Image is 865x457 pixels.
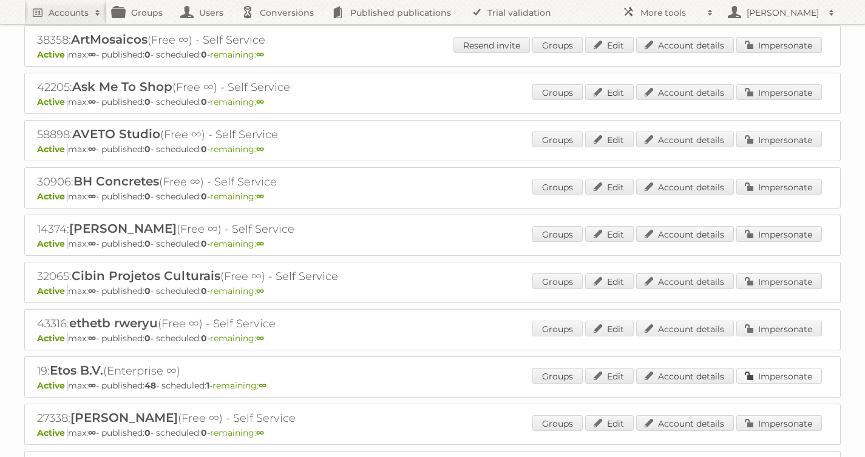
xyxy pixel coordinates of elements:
[210,49,264,60] span: remaining:
[636,321,734,336] a: Account details
[88,238,96,249] strong: ∞
[201,96,207,107] strong: 0
[585,415,634,431] a: Edit
[210,333,264,344] span: remaining:
[37,238,68,249] span: Active
[201,144,207,155] strong: 0
[37,32,462,48] h2: 38358: (Free ∞) - Self Service
[144,238,151,249] strong: 0
[640,7,701,19] h2: More tools
[88,144,96,155] strong: ∞
[69,316,158,330] span: ethetb rweryu
[636,226,734,242] a: Account details
[210,144,264,155] span: remaining:
[144,191,151,202] strong: 0
[201,191,207,202] strong: 0
[636,415,734,431] a: Account details
[736,368,822,384] a: Impersonate
[636,132,734,147] a: Account details
[37,363,462,379] h2: 19: (Enterprise ∞)
[72,269,220,283] span: Cibin Projetos Culturais
[532,368,583,384] a: Groups
[585,321,634,336] a: Edit
[72,127,160,141] span: AVETO Studio
[37,49,828,60] p: max: - published: - scheduled: -
[88,49,96,60] strong: ∞
[37,238,828,249] p: max: - published: - scheduled: -
[144,96,151,107] strong: 0
[201,238,207,249] strong: 0
[88,285,96,296] strong: ∞
[37,285,828,296] p: max: - published: - scheduled: -
[636,368,734,384] a: Account details
[736,132,822,147] a: Impersonate
[736,84,822,100] a: Impersonate
[532,84,583,100] a: Groups
[37,380,828,391] p: max: - published: - scheduled: -
[88,427,96,438] strong: ∞
[72,79,172,94] span: Ask Me To Shop
[37,191,68,202] span: Active
[736,37,822,53] a: Impersonate
[144,380,156,391] strong: 48
[256,96,264,107] strong: ∞
[532,321,583,336] a: Groups
[37,144,828,155] p: max: - published: - scheduled: -
[37,316,462,332] h2: 43316: (Free ∞) - Self Service
[50,363,103,378] span: Etos B.V.
[532,415,583,431] a: Groups
[585,368,634,384] a: Edit
[532,179,583,195] a: Groups
[453,37,530,53] a: Resend invite
[736,226,822,242] a: Impersonate
[206,380,209,391] strong: 1
[256,144,264,155] strong: ∞
[37,96,828,107] p: max: - published: - scheduled: -
[37,49,68,60] span: Active
[37,380,68,391] span: Active
[70,410,178,425] span: [PERSON_NAME]
[259,380,266,391] strong: ∞
[71,32,148,47] span: ArtMosaicos
[88,333,96,344] strong: ∞
[256,333,264,344] strong: ∞
[585,226,634,242] a: Edit
[88,96,96,107] strong: ∞
[201,285,207,296] strong: 0
[585,273,634,289] a: Edit
[585,37,634,53] a: Edit
[210,285,264,296] span: remaining:
[256,191,264,202] strong: ∞
[144,285,151,296] strong: 0
[88,380,96,391] strong: ∞
[636,37,734,53] a: Account details
[37,221,462,237] h2: 14374: (Free ∞) - Self Service
[144,427,151,438] strong: 0
[736,179,822,195] a: Impersonate
[532,132,583,147] a: Groups
[37,427,828,438] p: max: - published: - scheduled: -
[49,7,89,19] h2: Accounts
[69,221,177,236] span: [PERSON_NAME]
[144,333,151,344] strong: 0
[37,285,68,296] span: Active
[585,132,634,147] a: Edit
[210,238,264,249] span: remaining:
[532,226,583,242] a: Groups
[201,427,207,438] strong: 0
[585,179,634,195] a: Edit
[88,191,96,202] strong: ∞
[256,427,264,438] strong: ∞
[201,49,207,60] strong: 0
[37,427,68,438] span: Active
[256,285,264,296] strong: ∞
[37,333,68,344] span: Active
[736,273,822,289] a: Impersonate
[144,49,151,60] strong: 0
[144,144,151,155] strong: 0
[636,179,734,195] a: Account details
[37,96,68,107] span: Active
[256,49,264,60] strong: ∞
[532,37,583,53] a: Groups
[736,415,822,431] a: Impersonate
